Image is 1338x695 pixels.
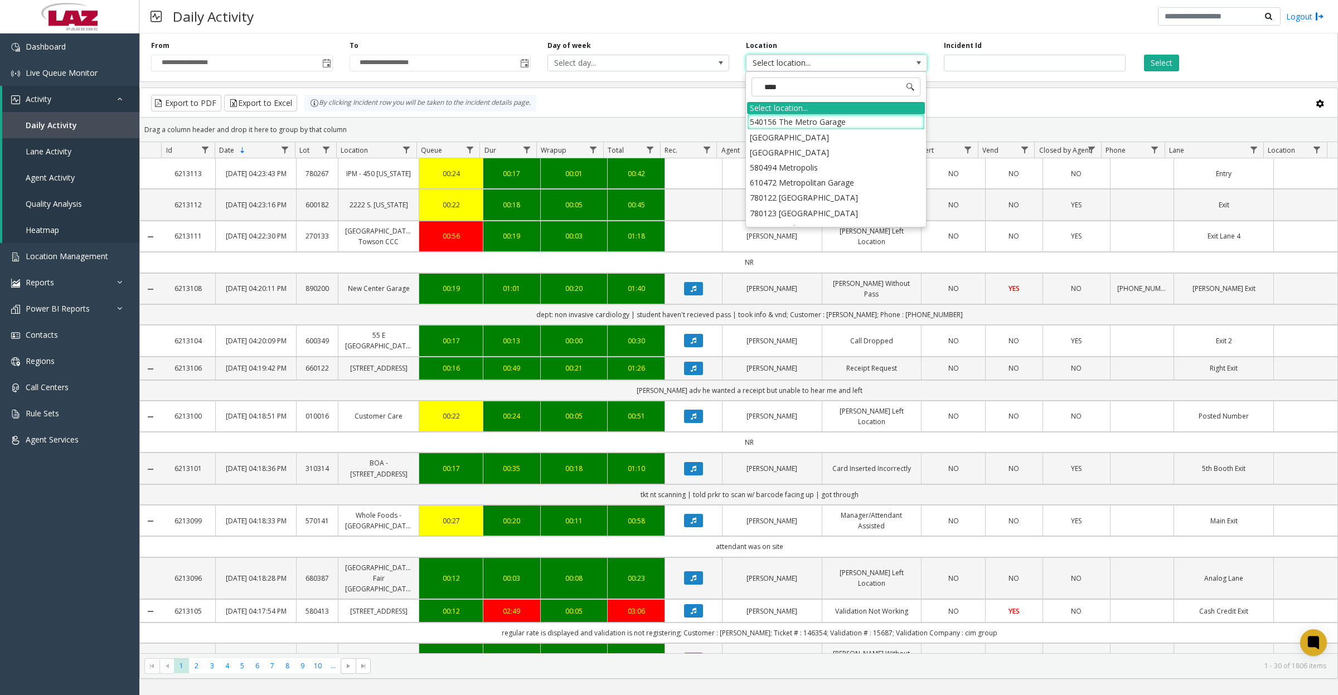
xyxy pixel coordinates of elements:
a: 5th Booth Exit [1181,463,1267,474]
div: 00:17 [426,463,476,474]
a: 00:22 [426,200,476,210]
a: 00:27 [426,516,476,526]
a: [PERSON_NAME] [729,168,815,179]
a: [DATE] 04:19:42 PM [222,363,289,373]
div: 00:51 [614,411,658,421]
a: NO [992,411,1036,421]
a: NO [992,573,1036,584]
span: NO [1009,336,1019,346]
a: 00:19 [426,283,476,294]
a: [DATE] 04:22:30 PM [222,231,289,241]
a: 00:42 [614,168,658,179]
img: 'icon' [11,410,20,419]
a: Collapse Details [140,285,162,294]
div: 01:01 [490,283,534,294]
a: Manager/Attendant Assisted [829,510,915,531]
span: Location Management [26,251,108,261]
a: Exit [1181,200,1267,210]
a: 310314 [303,463,331,474]
a: 00:05 [547,606,601,616]
a: 03:06 [614,606,658,616]
img: 'icon' [11,436,20,445]
div: 00:20 [490,516,534,526]
span: Agent Activity [26,172,75,183]
a: Queue Filter Menu [462,142,477,157]
li: 780122 [GEOGRAPHIC_DATA] [747,190,925,205]
img: 'icon' [11,43,20,52]
span: Call Centers [26,382,69,392]
span: Live Queue Monitor [26,67,98,78]
a: 00:13 [490,336,534,346]
span: YES [1071,464,1082,473]
a: 270133 [303,231,331,241]
a: [PERSON_NAME] [729,231,815,241]
a: [PERSON_NAME] [729,200,815,210]
a: [DATE] 04:20:09 PM [222,336,289,346]
a: Collapse Details [140,517,162,526]
span: NO [1071,284,1082,293]
a: 00:16 [426,363,476,373]
div: 01:18 [614,231,658,241]
a: 780267 [303,168,331,179]
span: Toggle popup [320,55,332,71]
a: 6213105 [168,606,209,616]
span: YES [1009,284,1020,293]
a: 00:35 [490,463,534,474]
a: 6213099 [168,516,209,526]
a: NO [992,363,1036,373]
a: NO [992,168,1036,179]
a: YES [1050,336,1103,346]
button: Export to PDF [151,95,221,111]
a: [PERSON_NAME] Without Pass [829,278,915,299]
a: YES [1050,231,1103,241]
div: 00:03 [547,231,601,241]
a: [PERSON_NAME] [729,463,815,474]
a: [DATE] 04:18:36 PM [222,463,289,474]
span: Lane Activity [26,146,71,157]
a: 00:17 [426,336,476,346]
li: [GEOGRAPHIC_DATA] [747,145,925,160]
a: 00:56 [426,231,476,241]
a: [STREET_ADDRESS] [345,606,412,616]
a: Exit Lane 4 [1181,231,1267,241]
a: NO [992,200,1036,210]
li: 580494 Metropolis [747,160,925,175]
a: Lane Activity [2,138,139,164]
a: 02:49 [490,606,534,616]
td: attendant was on site [162,536,1337,557]
a: 00:58 [614,516,658,526]
a: IPM - 450 [US_STATE] [345,168,412,179]
a: 00:11 [547,516,601,526]
span: NO [1009,363,1019,373]
a: Whole Foods - [GEOGRAPHIC_DATA] [345,510,412,531]
td: NR [162,432,1337,453]
a: 00:12 [426,573,476,584]
span: Heatmap [26,225,59,235]
a: Quality Analysis [2,191,139,217]
div: 00:18 [547,463,601,474]
span: Toggle popup [518,55,530,71]
div: 01:10 [614,463,658,474]
li: 540156 The Metro Garage [747,114,925,129]
a: NO [1050,168,1103,179]
a: 00:22 [426,411,476,421]
span: Power BI Reports [26,303,90,314]
a: 00:00 [547,336,601,346]
a: BOA - [STREET_ADDRESS] [345,458,412,479]
div: 00:30 [614,336,658,346]
img: 'icon' [11,305,20,314]
a: [PERSON_NAME] [729,283,815,294]
a: Closed by Agent Filter Menu [1084,142,1099,157]
div: 00:08 [547,573,601,584]
span: Regions [26,356,55,366]
span: NO [1009,464,1019,473]
a: [PERSON_NAME] [729,606,815,616]
a: 660122 [303,363,331,373]
a: 600182 [303,200,331,210]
